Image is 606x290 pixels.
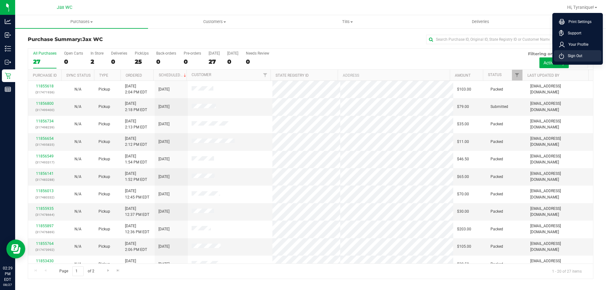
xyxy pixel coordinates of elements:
span: Not Applicable [74,209,81,214]
div: Needs Review [246,51,269,56]
a: Type [99,73,108,78]
a: 11855935 [36,206,54,211]
div: All Purchases [33,51,56,56]
span: 1 - 20 of 27 items [547,266,587,276]
span: $70.00 [457,191,469,197]
span: $65.00 [457,174,469,180]
div: Pre-orders [184,51,201,56]
span: Pickup [98,156,110,162]
div: 2 [91,58,104,65]
span: Submitted [490,104,508,110]
span: Deliveries [463,19,498,25]
span: Not Applicable [74,139,81,144]
p: (317495835) [32,142,57,148]
a: 11856013 [36,189,54,193]
span: Packed [490,261,503,267]
div: 0 [64,58,83,65]
span: Packed [490,191,503,197]
p: 02:29 PM EDT [3,265,12,282]
span: Not Applicable [74,227,81,231]
p: (317498239) [32,124,57,130]
span: [DATE] [158,104,169,110]
span: [DATE] [158,191,169,197]
a: Amount [455,73,471,78]
span: [DATE] 1:54 PM EDT [125,153,147,165]
span: $32.50 [457,261,469,267]
span: $30.00 [457,209,469,215]
a: Last Updated By [527,73,559,78]
button: N/A [74,174,81,180]
span: [DATE] 2:04 PM EDT [125,83,147,95]
span: Pickup [98,104,110,110]
div: 25 [135,58,149,65]
a: 11855764 [36,241,54,246]
input: 1 [72,266,84,276]
a: Filter [512,70,522,80]
div: 27 [33,58,56,65]
span: Jax WC [82,36,103,42]
inline-svg: Inbound [5,32,11,38]
button: N/A [74,139,81,145]
a: Go to the last page [114,266,123,275]
span: [DATE] 12:37 PM EDT [125,206,149,218]
a: 11856734 [36,119,54,123]
a: Tills [281,15,414,28]
a: Purchases [15,15,148,28]
input: Search Purchase ID, Original ID, State Registry ID or Customer Name... [426,35,552,44]
span: Packed [490,209,503,215]
span: [DATE] 2:13 PM EDT [125,118,147,130]
a: Ordered [126,73,142,78]
a: Status [488,73,502,77]
button: N/A [74,86,81,92]
li: Sign Out [554,50,601,62]
button: N/A [74,191,81,197]
span: Not Applicable [74,157,81,161]
span: [EMAIL_ADDRESS][DOMAIN_NAME] [530,241,589,253]
span: Packed [490,226,503,232]
span: $103.00 [457,86,471,92]
a: 11853430 [36,259,54,263]
span: Packed [490,244,503,250]
p: (317473992) [32,247,57,253]
button: Active only [539,57,569,68]
button: N/A [74,244,81,250]
div: Deliveries [111,51,127,56]
span: Jax WC [57,5,72,10]
p: (317480332) [32,194,57,200]
span: [EMAIL_ADDRESS][DOMAIN_NAME] [530,136,589,148]
span: Pickup [98,139,110,145]
span: Packed [490,139,503,145]
span: [EMAIL_ADDRESS][DOMAIN_NAME] [530,118,589,130]
div: 0 [184,58,201,65]
span: [DATE] [158,121,169,127]
span: $105.00 [457,244,471,250]
a: State Registry ID [276,73,309,78]
a: Sync Status [66,73,91,78]
span: Customers [148,19,281,25]
a: Scheduled [159,73,187,77]
span: [DATE] [158,86,169,92]
div: 0 [246,58,269,65]
span: Pickup [98,261,110,267]
button: N/A [74,209,81,215]
div: Back-orders [156,51,176,56]
span: Packed [490,174,503,180]
button: N/A [74,226,81,232]
span: $79.00 [457,104,469,110]
span: [DATE] 2:18 PM EDT [125,101,147,113]
span: Support [564,30,581,36]
span: [DATE] 12:36 PM EDT [125,223,149,235]
a: Purchase ID [33,73,57,78]
span: Filtering on status: [528,51,569,56]
inline-svg: Retail [5,73,11,79]
span: Not Applicable [74,262,81,266]
a: 11856654 [36,136,54,141]
span: Pickup [98,209,110,215]
span: [DATE] [158,244,169,250]
a: 11855618 [36,84,54,88]
span: $46.50 [457,156,469,162]
a: 11856549 [36,154,54,158]
span: Tills [281,19,413,25]
span: [DATE] 12:45 PM EDT [125,188,149,200]
span: Not Applicable [74,87,81,92]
